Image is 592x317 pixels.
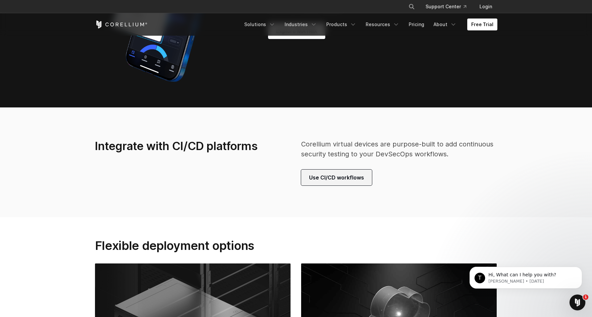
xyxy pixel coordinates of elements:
a: Resources [362,19,403,30]
div: Navigation Menu [400,1,497,13]
a: Corellium Home [95,20,148,28]
iframe: Intercom notifications message [460,253,592,299]
a: Use CI/CD workflows [301,170,372,185]
a: Login [474,1,497,13]
p: Corellium virtual devices are purpose-built to add continuous security testing to your DevSecOps ... [301,139,497,159]
a: Free Trial [467,19,497,30]
a: Solutions [240,19,279,30]
div: Navigation Menu [240,19,497,30]
h3: Flexible deployment options [95,238,290,253]
a: Pricing [405,19,428,30]
span: Use CI/CD workflows [309,174,364,181]
a: Products [322,19,360,30]
a: About [430,19,461,30]
span: 1 [583,295,588,300]
h3: Integrate with CI/CD platforms [95,139,264,153]
iframe: Intercom live chat [569,295,585,310]
a: Industries [281,19,321,30]
button: Search [406,1,418,13]
a: Support Center [420,1,472,13]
